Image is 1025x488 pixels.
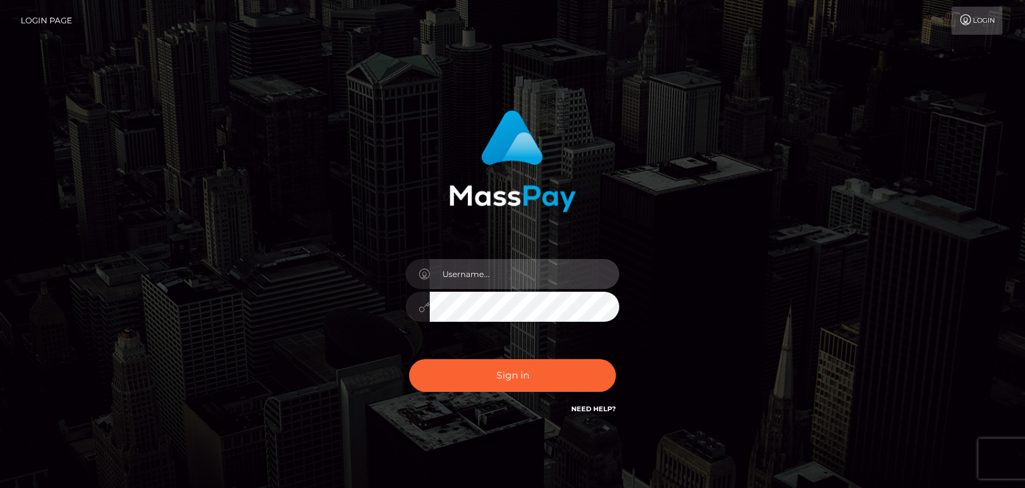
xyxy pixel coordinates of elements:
input: Username... [430,259,619,289]
button: Sign in [409,359,616,392]
a: Login [952,7,1002,35]
a: Login Page [21,7,72,35]
img: MassPay Login [449,110,576,212]
a: Need Help? [571,405,616,413]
